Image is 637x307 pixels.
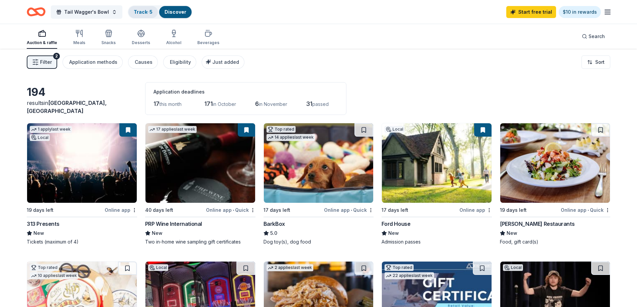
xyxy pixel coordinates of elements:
[27,27,57,49] button: Auction & raffle
[213,101,236,107] span: in October
[166,40,181,45] div: Alcohol
[212,59,239,65] span: Just added
[385,264,414,271] div: Top rated
[459,206,492,214] div: Online app
[500,123,610,203] img: Image for Cameron Mitchell Restaurants
[40,58,52,66] span: Filter
[259,101,287,107] span: in November
[152,229,163,237] span: New
[206,206,255,214] div: Online app Quick
[264,123,374,203] img: Image for BarkBox
[267,134,315,141] div: 14 applies last week
[382,206,408,214] div: 17 days left
[559,6,601,18] a: $10 in rewards
[30,272,78,279] div: 10 applies last week
[503,264,523,271] div: Local
[27,99,137,115] div: results
[73,27,85,49] button: Meals
[595,58,605,66] span: Sort
[588,207,589,213] span: •
[204,100,213,107] span: 171
[132,27,150,49] button: Desserts
[145,123,255,245] a: Image for PRP Wine International17 applieslast week40 days leftOnline app•QuickPRP Wine Internati...
[73,40,85,45] div: Meals
[63,55,123,69] button: Application methods
[33,229,44,237] span: New
[69,58,117,66] div: Application methods
[27,123,137,245] a: Image for 313 Presents1 applylast weekLocal19 days leftOnline app313 PresentsNewTickets (maximum ...
[132,40,150,45] div: Desserts
[30,134,50,141] div: Local
[134,9,152,15] a: Track· 5
[388,229,399,237] span: New
[382,239,492,245] div: Admission passes
[64,8,109,16] span: Tail Wagger's Bowl
[128,5,192,19] button: Track· 5Discover
[27,100,107,114] span: [GEOGRAPHIC_DATA], [GEOGRAPHIC_DATA]
[385,272,434,279] div: 22 applies last week
[27,206,54,214] div: 19 days left
[500,123,610,245] a: Image for Cameron Mitchell Restaurants19 days leftOnline app•Quick[PERSON_NAME] RestaurantsNewFoo...
[53,53,60,59] div: 2
[170,58,191,66] div: Eligibility
[233,207,234,213] span: •
[160,101,182,107] span: this month
[263,239,374,245] div: Dog toy(s), dog food
[267,264,313,271] div: 2 applies last week
[197,40,219,45] div: Beverages
[51,5,122,19] button: Tail Wagger's Bowl
[145,239,255,245] div: Two in-home wine sampling gift certificates
[351,207,352,213] span: •
[105,206,137,214] div: Online app
[166,27,181,49] button: Alcohol
[500,206,527,214] div: 19 days left
[382,123,492,245] a: Image for Ford HouseLocal17 days leftOnline appFord HouseNewAdmission passes
[507,229,517,237] span: New
[385,126,405,133] div: Local
[163,55,196,69] button: Eligibility
[27,100,107,114] span: in
[202,55,244,69] button: Just added
[267,126,296,133] div: Top rated
[135,58,152,66] div: Causes
[27,55,57,69] button: Filter2
[324,206,374,214] div: Online app Quick
[145,220,202,228] div: PRP Wine International
[148,264,168,271] div: Local
[500,239,610,245] div: Food, gift card(s)
[270,229,277,237] span: 5.0
[101,27,116,49] button: Snacks
[128,55,158,69] button: Causes
[382,123,492,203] img: Image for Ford House
[382,220,410,228] div: Ford House
[581,55,610,69] button: Sort
[27,4,45,20] a: Home
[589,32,605,40] span: Search
[165,9,186,15] a: Discover
[30,264,59,271] div: Top rated
[153,88,338,96] div: Application deadlines
[30,126,72,133] div: 1 apply last week
[27,40,57,45] div: Auction & raffle
[306,100,312,107] span: 31
[148,126,197,133] div: 17 applies last week
[27,239,137,245] div: Tickets (maximum of 4)
[27,220,59,228] div: 313 Presents
[576,30,610,43] button: Search
[145,123,255,203] img: Image for PRP Wine International
[197,27,219,49] button: Beverages
[506,6,556,18] a: Start free trial
[27,123,137,203] img: Image for 313 Presents
[255,100,259,107] span: 6
[27,86,137,99] div: 194
[153,100,160,107] span: 17
[263,220,285,228] div: BarkBox
[500,220,574,228] div: [PERSON_NAME] Restaurants
[145,206,173,214] div: 40 days left
[101,40,116,45] div: Snacks
[263,123,374,245] a: Image for BarkBoxTop rated14 applieslast week17 days leftOnline app•QuickBarkBox5.0Dog toy(s), do...
[561,206,610,214] div: Online app Quick
[312,101,329,107] span: passed
[263,206,290,214] div: 17 days left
